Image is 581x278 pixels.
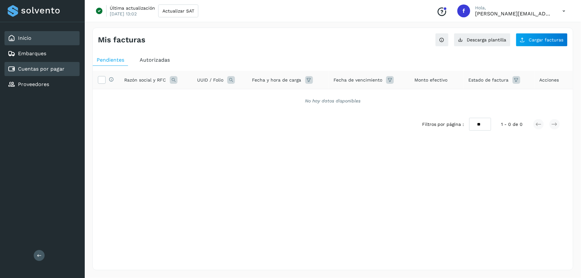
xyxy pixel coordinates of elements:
[414,77,447,83] span: Monto efectivo
[540,77,559,83] span: Acciones
[4,47,80,61] div: Embarques
[475,5,552,11] p: Hola,
[18,50,46,56] a: Embarques
[197,77,223,83] span: UUID / Folio
[162,9,194,13] span: Actualizar SAT
[110,5,155,11] p: Última actualización
[4,77,80,91] div: Proveedores
[469,77,509,83] span: Estado de factura
[467,38,507,42] span: Descarga plantilla
[18,81,49,87] a: Proveedores
[101,98,565,104] div: No hay datos disponibles
[475,11,552,17] p: fredy.luna@gmi.com.mx
[422,121,464,128] span: Filtros por página :
[124,77,166,83] span: Razón social y RFC
[4,31,80,45] div: Inicio
[110,11,137,17] p: [DATE] 13:02
[18,66,65,72] a: Cuentas por pagar
[98,35,145,45] h4: Mis facturas
[140,57,170,63] span: Autorizadas
[4,62,80,76] div: Cuentas por pagar
[334,77,382,83] span: Fecha de vencimiento
[529,38,564,42] span: Cargar facturas
[501,121,523,128] span: 1 - 0 de 0
[454,33,511,47] button: Descarga plantilla
[158,4,198,17] button: Actualizar SAT
[18,35,31,41] a: Inicio
[97,57,124,63] span: Pendientes
[516,33,568,47] button: Cargar facturas
[252,77,301,83] span: Fecha y hora de carga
